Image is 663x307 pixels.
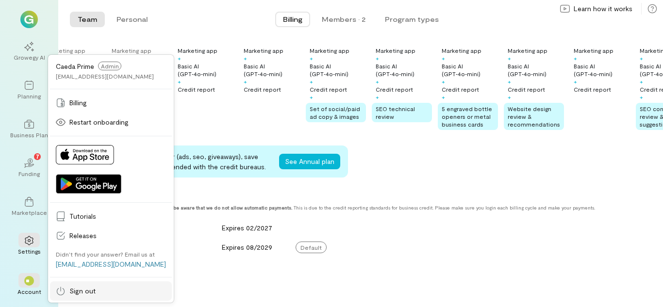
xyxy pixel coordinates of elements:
span: Admin [98,62,121,70]
div: Marketing app [178,47,217,54]
div: Members · 2 [322,15,365,24]
div: Didn’t find your answer? Email us at [56,250,155,258]
a: Billing [50,93,172,113]
div: Basic AI (GPT‑4o‑mini) [508,62,564,78]
span: SEO technical review [376,105,415,120]
div: + [376,54,379,62]
div: + [178,78,181,85]
div: + [574,54,577,62]
div: + [376,78,379,85]
div: Business Plan [10,131,48,139]
div: + [508,93,511,101]
div: [EMAIL_ADDRESS][DOMAIN_NAME] [56,72,154,80]
div: Growegy AI [14,53,45,61]
div: Payment methods [70,193,600,203]
img: Get it on Google Play [56,174,121,194]
div: Credit report [442,85,479,93]
span: Caeda Prime [56,62,94,70]
a: [EMAIL_ADDRESS][DOMAIN_NAME] [56,260,166,268]
span: Expires 08/2029 [222,243,272,251]
div: + [574,78,577,85]
div: Basic AI (GPT‑4o‑mini) [376,62,432,78]
div: + [442,78,445,85]
span: Billing [69,98,166,108]
a: Funding [12,150,47,185]
button: Personal [109,12,155,27]
span: Sign out [69,286,166,296]
div: Credit report [310,85,347,93]
div: + [310,78,313,85]
div: Funding [18,170,40,178]
a: Restart onboarding [50,113,172,132]
button: Team [70,12,105,27]
span: Expires 02/2027 [222,224,272,232]
div: Marketplace [12,209,47,216]
a: Settings [12,228,47,263]
span: Releases [69,231,166,241]
div: + [310,54,313,62]
span: 5 engraved bottle openers or metal business cards [442,105,492,128]
div: + [640,93,643,101]
div: + [442,54,445,62]
a: Releases [50,226,172,245]
span: Website design review & recommendations [508,105,560,128]
div: Basic AI (GPT‑4o‑mini) [178,62,234,78]
div: Credit report [508,85,545,93]
button: Billing [275,12,310,27]
div: Marketing app [244,47,283,54]
div: + [244,54,247,62]
div: This is due to the credit reporting standards for business credit. Please make sure you login eac... [70,205,600,210]
div: + [442,93,445,101]
div: Marketing app [376,47,415,54]
div: Marketing app [112,47,151,54]
div: Marketing app [310,47,349,54]
a: Business Plan [12,112,47,146]
div: + [178,54,181,62]
div: + [376,93,379,101]
div: Basic AI (GPT‑4o‑mini) [244,62,300,78]
span: Tutorials [69,211,166,221]
button: See Annual plan [279,154,340,169]
strong: You can save a payment method but please be aware that we do not allow automatic payments. [70,205,292,210]
div: Credit report [178,85,215,93]
a: Sign out [50,281,172,301]
a: Planning [12,73,47,108]
div: Marketing app [574,47,613,54]
div: Account [17,288,41,295]
div: + [508,54,511,62]
div: Credit report [244,85,281,93]
div: + [640,78,643,85]
div: + [640,54,643,62]
button: Members · 2 [314,12,373,27]
button: Program types [377,12,447,27]
div: + [508,78,511,85]
span: 7 [36,152,39,161]
div: Basic AI (GPT‑4o‑mini) [442,62,498,78]
span: Learn how it works [574,4,632,14]
div: + [310,93,313,101]
span: Set of social/paid ad copy & images [310,105,360,120]
img: Download on App Store [56,145,114,164]
a: Marketplace [12,189,47,224]
div: Credit report [376,85,413,93]
div: Planning [17,92,41,100]
div: Basic AI (GPT‑4o‑mini) [574,62,630,78]
div: Marketing app [508,47,547,54]
a: Growegy AI [12,34,47,69]
span: Billing [283,15,302,24]
span: Default [296,242,327,253]
div: Marketing app [46,47,85,54]
div: + [244,78,247,85]
div: Credit report [574,85,611,93]
div: Basic AI (GPT‑4o‑mini) [310,62,366,78]
div: Marketing app [442,47,481,54]
div: Settings [18,247,41,255]
span: Restart onboarding [69,117,166,127]
a: Tutorials [50,207,172,226]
